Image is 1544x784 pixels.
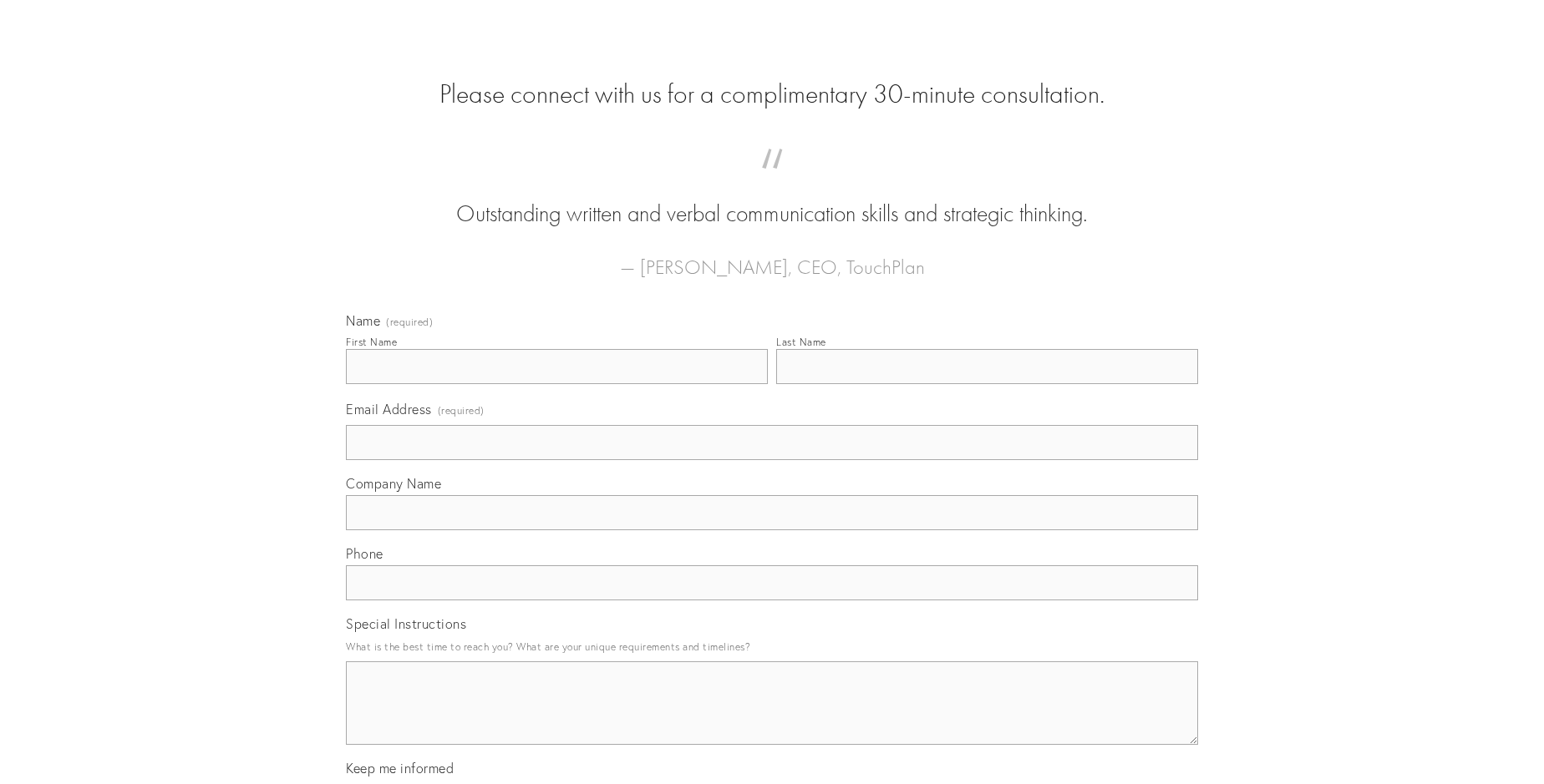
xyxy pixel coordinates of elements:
span: Company Name [346,475,441,492]
figcaption: — [PERSON_NAME], CEO, TouchPlan [373,230,1171,284]
span: Phone [346,545,383,562]
div: First Name [346,336,397,348]
p: What is the best time to reach you? What are your unique requirements and timelines? [346,635,1198,658]
span: Keep me informed [346,760,454,776]
h2: Please connect with us for a complimentary 30-minute consultation. [346,78,1198,110]
span: “ [373,165,1171,198]
span: Special Instructions [346,615,466,632]
span: (required) [438,399,485,422]
span: (required) [386,317,433,327]
span: Email Address [346,401,432,417]
blockquote: Outstanding written and verbal communication skills and strategic thinking. [373,165,1171,230]
span: Name [346,312,380,329]
div: Last Name [776,336,826,348]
